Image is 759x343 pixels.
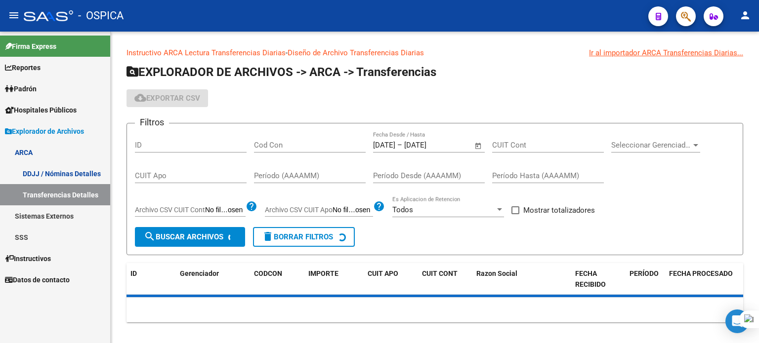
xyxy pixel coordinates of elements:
[5,253,51,264] span: Instructivos
[135,206,205,214] span: Archivo CSV CUIT Cont
[575,269,606,289] span: FECHA RECIBIDO
[288,48,424,57] a: Diseño de Archivo Transferencias Diarias
[126,48,286,57] a: Instructivo ARCA Lectura Transferencias Diarias
[144,232,223,241] span: Buscar Archivos
[373,200,385,212] mat-icon: help
[589,47,743,58] div: Ir al importador ARCA Transferencias Diarias...
[611,141,691,150] span: Seleccionar Gerenciador
[665,263,739,296] datatable-header-cell: FECHA PROCESADO
[626,263,665,296] datatable-header-cell: PERÍODO
[404,141,452,150] input: End date
[630,269,659,277] span: PERÍODO
[262,232,333,241] span: Borrar Filtros
[364,263,418,296] datatable-header-cell: CUIT APO
[523,204,595,216] span: Mostrar totalizadores
[253,227,355,247] button: Borrar Filtros
[308,269,338,277] span: IMPORTE
[254,269,282,277] span: CODCON
[422,269,458,277] span: CUIT CONT
[144,230,156,242] mat-icon: search
[126,263,176,296] datatable-header-cell: ID
[725,309,749,333] div: Open Intercom Messenger
[126,65,436,79] span: EXPLORADOR DE ARCHIVOS -> ARCA -> Transferencias
[246,200,257,212] mat-icon: help
[571,263,626,296] datatable-header-cell: FECHA RECIBIDO
[262,230,274,242] mat-icon: delete
[739,9,751,21] mat-icon: person
[5,83,37,94] span: Padrón
[130,269,137,277] span: ID
[250,263,285,296] datatable-header-cell: CODCON
[205,206,246,215] input: Archivo CSV CUIT Cont
[78,5,124,27] span: - OSPICA
[368,269,398,277] span: CUIT APO
[134,92,146,104] mat-icon: cloud_download
[472,263,571,296] datatable-header-cell: Razon Social
[418,263,472,296] datatable-header-cell: CUIT CONT
[397,141,402,150] span: –
[392,205,413,214] span: Todos
[333,206,373,215] input: Archivo CSV CUIT Apo
[473,140,484,152] button: Open calendar
[5,41,56,52] span: Firma Express
[126,89,208,107] button: Exportar CSV
[373,141,395,150] input: Start date
[265,206,333,214] span: Archivo CSV CUIT Apo
[135,115,169,129] h3: Filtros
[476,269,517,277] span: Razon Social
[5,62,41,73] span: Reportes
[669,269,733,277] span: FECHA PROCESADO
[135,227,245,247] button: Buscar Archivos
[134,94,200,103] span: Exportar CSV
[304,263,364,296] datatable-header-cell: IMPORTE
[5,274,70,285] span: Datos de contacto
[126,47,743,58] p: -
[176,263,250,296] datatable-header-cell: Gerenciador
[5,105,77,115] span: Hospitales Públicos
[5,126,84,137] span: Explorador de Archivos
[8,9,20,21] mat-icon: menu
[180,269,219,277] span: Gerenciador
